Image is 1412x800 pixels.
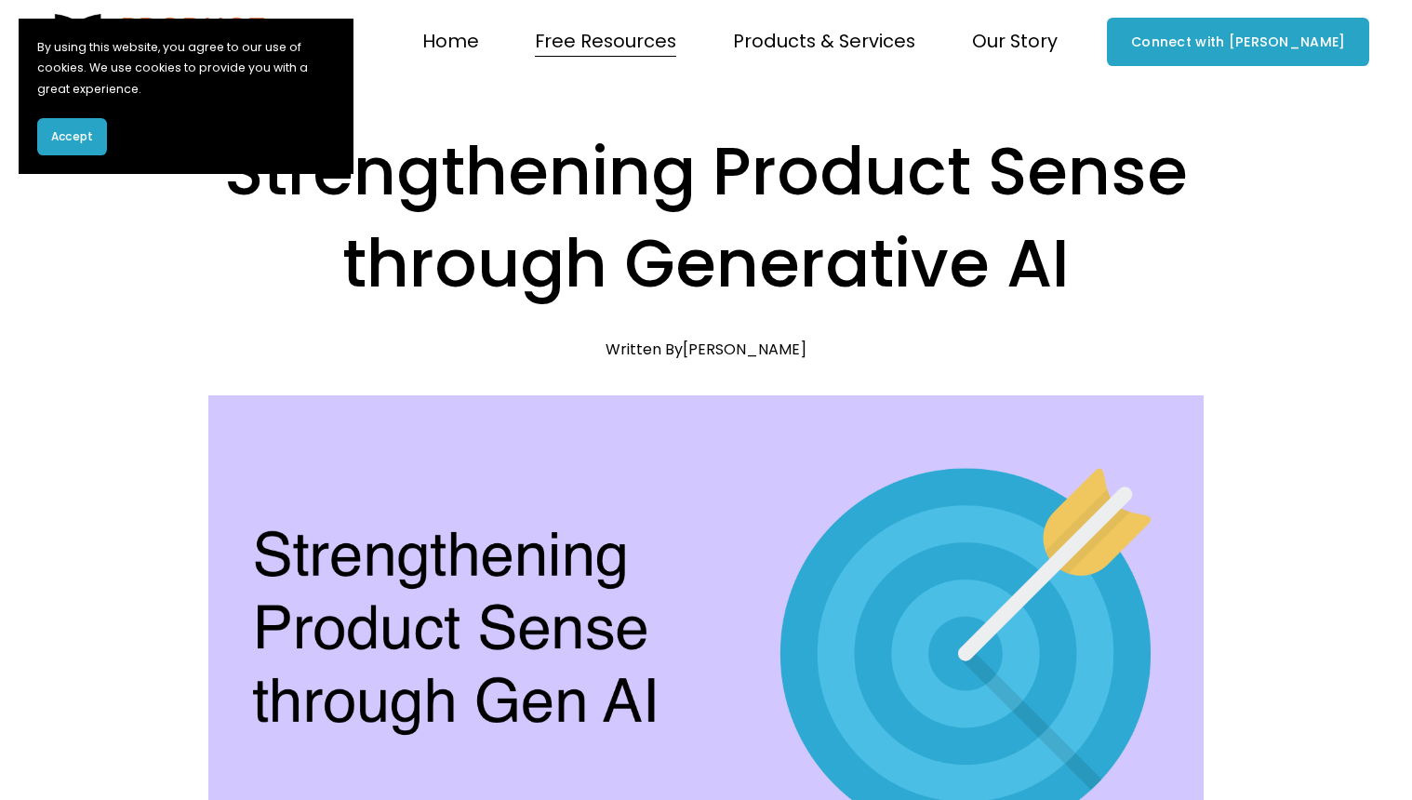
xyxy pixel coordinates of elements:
[535,25,676,58] span: Free Resources
[422,24,479,60] a: Home
[972,25,1058,58] span: Our Story
[37,37,335,100] p: By using this website, you agree to our use of cookies. We use cookies to provide you with a grea...
[683,339,806,360] a: [PERSON_NAME]
[43,14,270,70] img: Product Teacher
[1107,18,1369,66] a: Connect with [PERSON_NAME]
[535,24,676,60] a: folder dropdown
[51,128,93,145] span: Accept
[37,118,107,155] button: Accept
[733,25,915,58] span: Products & Services
[606,340,806,358] div: Written By
[19,19,353,174] section: Cookie banner
[733,24,915,60] a: folder dropdown
[972,24,1058,60] a: folder dropdown
[208,127,1204,311] h1: Strengthening Product Sense through Generative AI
